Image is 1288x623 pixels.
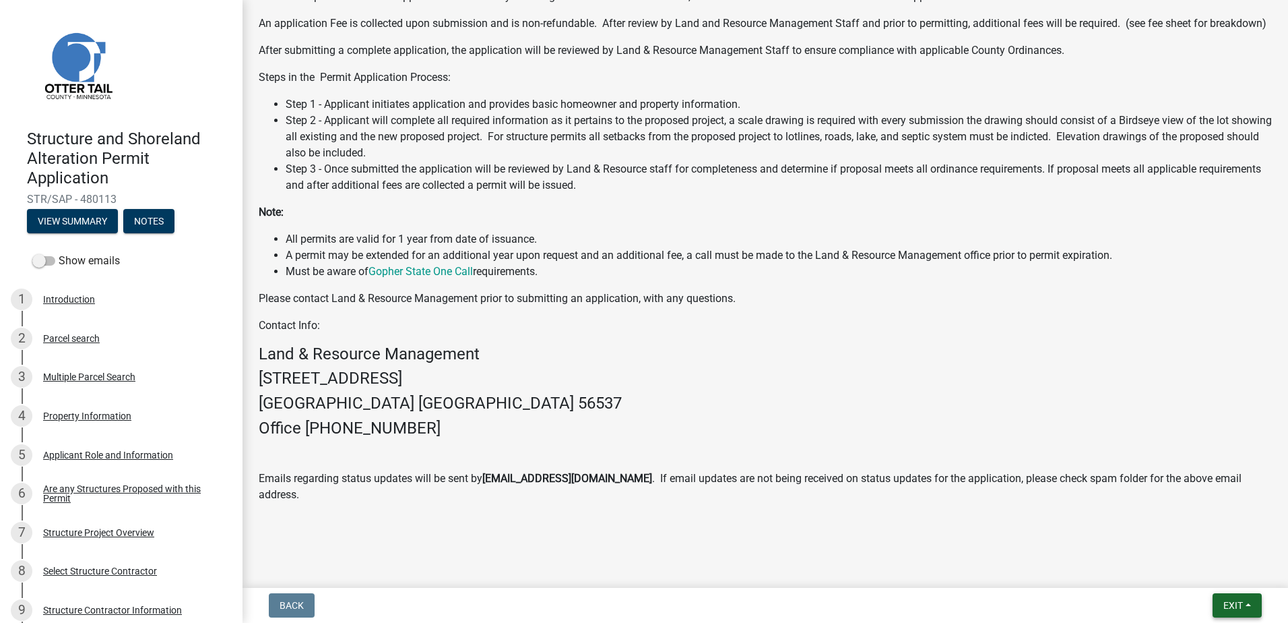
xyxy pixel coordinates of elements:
[286,247,1272,264] li: A permit may be extended for an additional year upon request and an additional fee, a call must b...
[27,14,128,115] img: Otter Tail County, Minnesota
[11,366,32,388] div: 3
[11,560,32,582] div: 8
[11,405,32,427] div: 4
[11,599,32,621] div: 9
[43,528,154,537] div: Structure Project Overview
[482,472,652,485] strong: [EMAIL_ADDRESS][DOMAIN_NAME]
[27,217,118,228] wm-modal-confirm: Summary
[259,291,1272,307] p: Please contact Land & Resource Management prior to submitting an application, with any questions.
[27,209,118,233] button: View Summary
[11,328,32,349] div: 2
[43,605,182,615] div: Structure Contractor Information
[259,69,1272,86] p: Steps in the Permit Application Process:
[286,264,1272,280] li: Must be aware of requirements.
[280,600,304,611] span: Back
[259,16,1272,32] p: An application Fee is collected upon submission and is non-refundable. After review by Land and R...
[259,345,1272,364] h4: Land & Resource Management
[43,484,221,503] div: Are any Structures Proposed with this Permit
[259,419,1272,438] h4: Office [PHONE_NUMBER]
[123,209,174,233] button: Notes
[43,372,135,382] div: Multiple Parcel Search
[32,253,120,269] label: Show emails
[368,265,473,278] a: Gopher State One Call
[259,471,1272,503] p: Emails regarding status updates will be sent by . If email updates are not being received on stat...
[123,217,174,228] wm-modal-confirm: Notes
[43,566,157,576] div: Select Structure Contractor
[11,522,32,543] div: 7
[43,450,173,460] div: Applicant Role and Information
[27,129,232,187] h4: Structure and Shoreland Alteration Permit Application
[43,334,100,343] div: Parcel search
[286,161,1272,194] li: Step 3 - Once submitted the application will be reviewed by Land & Resource staff for completenes...
[259,394,1272,413] h4: [GEOGRAPHIC_DATA] [GEOGRAPHIC_DATA] 56537
[11,444,32,466] div: 5
[269,593,315,618] button: Back
[1223,600,1243,611] span: Exit
[259,42,1272,59] p: After submitting a complete application, the application will be reviewed by Land & Resource Mana...
[43,295,95,304] div: Introduction
[286,113,1272,161] li: Step 2 - Applicant will complete all required information as it pertains to the proposed project,...
[286,96,1272,113] li: Step 1 - Applicant initiates application and provides basic homeowner and property information.
[43,411,131,421] div: Property Information
[27,193,216,206] span: STR/SAP - 480113
[259,318,1272,334] p: Contact Info:
[286,231,1272,247] li: All permits are valid for 1 year from date of issuance.
[259,206,284,218] strong: Note:
[11,289,32,310] div: 1
[11,483,32,504] div: 6
[1213,593,1262,618] button: Exit
[259,369,1272,388] h4: [STREET_ADDRESS]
